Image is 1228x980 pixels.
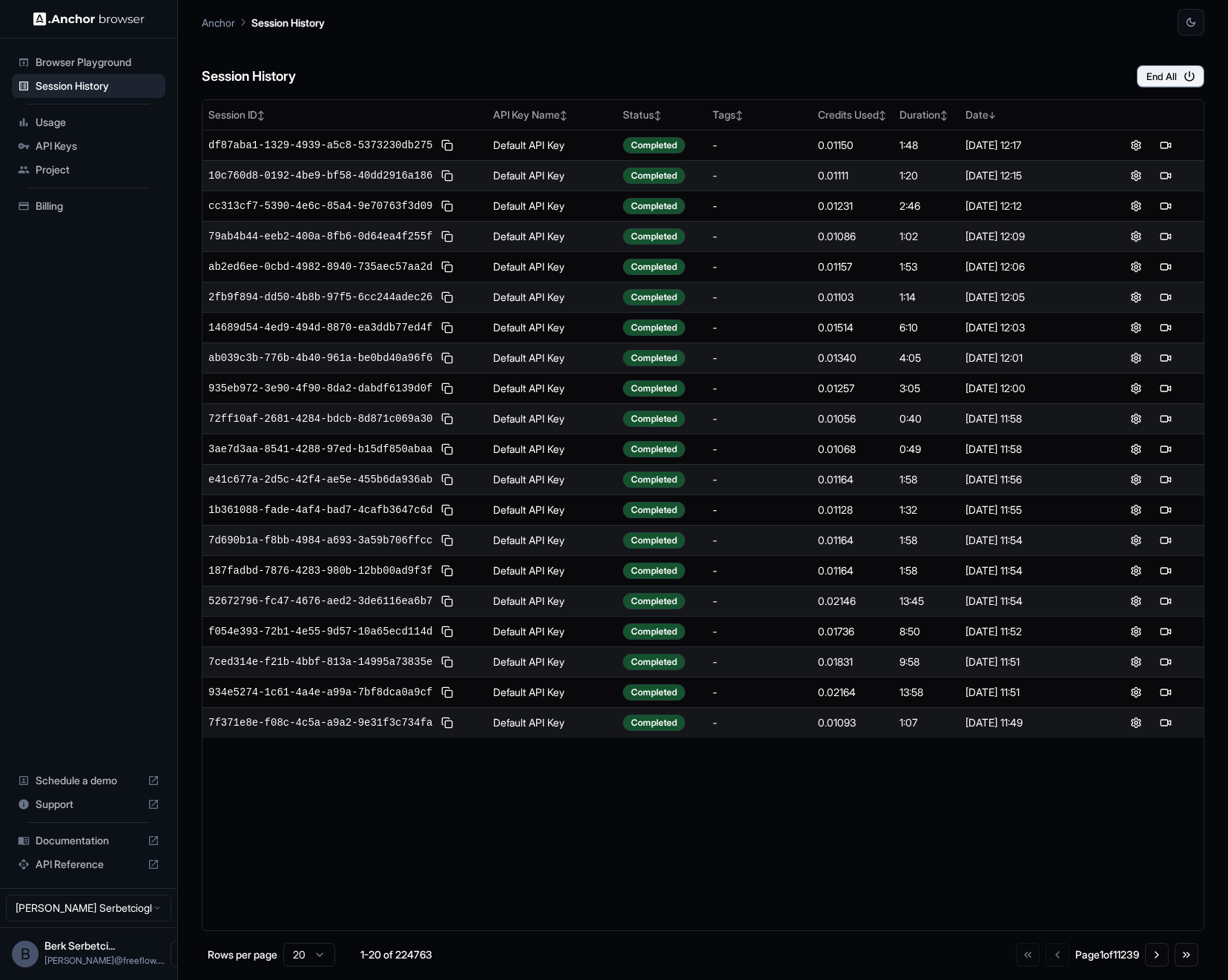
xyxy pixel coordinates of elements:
div: [DATE] 11:51 [965,655,1092,669]
span: Documentation [36,833,142,848]
span: 7f371e8e-f08c-4c5a-a9a2-9e31f3c734fa [208,715,432,730]
div: - [713,381,807,396]
div: - [713,290,807,305]
td: Default API Key [487,677,617,707]
span: ↕ [560,110,567,121]
td: Default API Key [487,707,617,738]
span: ab2ed6ee-0cbd-4982-8940-735aec57aa2d [208,259,432,274]
span: 79ab4b44-eeb2-400a-8fb6-0d64ea4f255f [208,229,432,244]
div: Completed [623,411,685,427]
td: Default API Key [487,434,617,464]
div: 0.01164 [818,563,888,578]
span: 72ff10af-2681-4284-bdcb-8d871c069a30 [208,411,432,426]
span: ↓ [988,110,996,121]
td: Default API Key [487,342,617,373]
span: 14689d54-4ed9-494d-8870-ea3ddb77ed4f [208,320,432,335]
div: B [12,941,39,967]
span: API Keys [36,139,159,153]
div: - [713,624,807,639]
div: 3:05 [899,381,954,396]
div: Usage [12,110,165,134]
div: Completed [623,228,685,245]
div: 0.01093 [818,715,888,730]
div: 8:50 [899,624,954,639]
div: 0.01150 [818,138,888,153]
span: e41c677a-2d5c-42f4-ae5e-455b6da936ab [208,472,432,487]
span: 7d690b1a-f8bb-4984-a693-3a59b706ffcc [208,533,432,548]
div: 4:05 [899,351,954,365]
div: 0.01086 [818,229,888,244]
div: - [713,685,807,700]
div: 1:07 [899,715,954,730]
nav: breadcrumb [202,14,325,30]
td: Default API Key [487,646,617,677]
td: Default API Key [487,221,617,251]
td: Default API Key [487,555,617,586]
div: Completed [623,168,685,184]
span: Usage [36,115,159,130]
div: Billing [12,194,165,218]
div: 0:49 [899,442,954,457]
div: - [713,320,807,335]
div: Schedule a demo [12,769,165,792]
div: 0.01231 [818,199,888,213]
div: Completed [623,137,685,153]
div: 0.01831 [818,655,888,669]
div: - [713,351,807,365]
div: [DATE] 12:15 [965,168,1092,183]
div: 0.01068 [818,442,888,457]
button: End All [1137,65,1204,87]
h6: Session History [202,66,296,87]
span: berk@freeflow.dev [44,955,165,966]
div: API Reference [12,852,165,876]
span: ↕ [654,110,661,121]
td: Default API Key [487,525,617,555]
div: 0.01257 [818,381,888,396]
td: Default API Key [487,403,617,434]
td: Default API Key [487,160,617,191]
span: Billing [36,199,159,213]
div: 0.01340 [818,351,888,365]
div: [DATE] 12:01 [965,351,1092,365]
span: ↕ [736,110,743,121]
div: Session ID [208,107,481,122]
span: Support [36,797,142,812]
div: Duration [899,107,954,122]
div: 1-20 of 224763 [359,947,433,962]
td: Default API Key [487,191,617,221]
span: 1b361088-fade-4af4-bad7-4cafb3647c6d [208,503,432,517]
div: [DATE] 11:49 [965,715,1092,730]
span: Session History [36,79,159,93]
div: 0.01164 [818,472,888,487]
div: [DATE] 11:51 [965,685,1092,700]
div: 0.01164 [818,533,888,548]
div: - [713,199,807,213]
div: - [713,472,807,487]
td: Default API Key [487,282,617,312]
div: - [713,442,807,457]
div: - [713,259,807,274]
div: 6:10 [899,320,954,335]
div: Completed [623,380,685,397]
span: 934e5274-1c61-4a4e-a99a-7bf8dca0a9cf [208,685,432,700]
button: Open menu [171,941,197,967]
span: ↕ [879,110,886,121]
span: 935eb972-3e90-4f90-8da2-dabdf6139d0f [208,381,432,396]
div: Credits Used [818,107,888,122]
div: API Keys [12,134,165,158]
span: 10c760d8-0192-4be9-bf58-40dd2916a186 [208,168,432,183]
div: [DATE] 12:09 [965,229,1092,244]
span: Project [36,162,159,177]
div: - [713,594,807,609]
div: [DATE] 11:58 [965,411,1092,426]
div: Completed [623,198,685,214]
div: [DATE] 11:55 [965,503,1092,517]
div: Tags [713,107,807,122]
td: Default API Key [487,312,617,342]
div: Completed [623,623,685,640]
div: 1:58 [899,472,954,487]
td: Default API Key [487,251,617,282]
div: [DATE] 12:17 [965,138,1092,153]
div: [DATE] 11:54 [965,594,1092,609]
div: - [713,229,807,244]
